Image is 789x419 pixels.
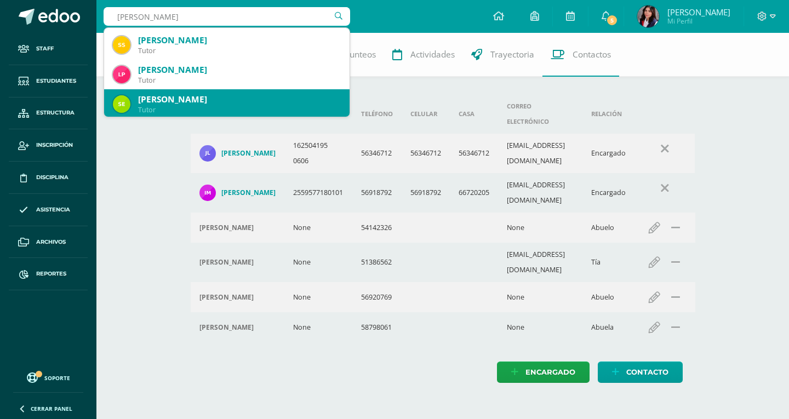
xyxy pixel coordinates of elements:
td: 56346712 [352,134,402,173]
h4: [PERSON_NAME] [199,293,254,302]
a: Contactos [542,33,619,77]
div: Paola López Silva [199,258,276,267]
td: 66720205 [450,173,498,213]
div: Tutor [138,76,341,85]
td: Encargado [582,134,634,173]
span: Encargado [525,362,575,382]
td: 58798061 [352,312,402,342]
td: None [498,312,583,342]
td: 56918792 [402,173,450,213]
span: Mi Perfil [667,16,730,26]
td: [EMAIL_ADDRESS][DOMAIN_NAME] [498,173,583,213]
th: Relación [582,94,634,134]
span: Actividades [410,49,455,60]
span: Inscripción [36,141,73,150]
td: Tía [582,243,634,282]
span: Estudiantes [36,77,76,85]
span: Trayectoria [490,49,534,60]
td: [EMAIL_ADDRESS][DOMAIN_NAME] [498,134,583,173]
td: 2559577180101 [284,173,352,213]
a: Encargado [497,361,590,383]
a: [PERSON_NAME] [199,145,276,162]
h4: [PERSON_NAME] [199,223,254,232]
th: Casa [450,94,498,134]
a: Disciplina [9,162,88,194]
span: 5 [606,14,618,26]
div: Ermides Lopez Marroquín [199,223,276,232]
h4: [PERSON_NAME] [199,323,254,332]
img: 331a885a7a06450cabc094b6be9ba622.png [637,5,659,27]
a: Archivos [9,226,88,259]
div: Tutor [138,46,341,55]
div: [PERSON_NAME] [138,94,341,105]
td: 56346712 [402,134,450,173]
span: Contacto [626,362,668,382]
img: 9b171aee7fac73fa402af5a3dbe5ea7d.png [113,66,130,83]
td: None [498,213,583,243]
span: Contactos [573,49,611,60]
a: Inscripción [9,129,88,162]
h4: [PERSON_NAME] [221,188,276,197]
td: Encargado [582,173,634,213]
td: 56920769 [352,282,402,312]
h4: [PERSON_NAME] [221,149,276,158]
span: Staff [36,44,54,53]
td: [EMAIL_ADDRESS][DOMAIN_NAME] [498,243,583,282]
th: Teléfono [352,94,402,134]
td: Abuelo [582,213,634,243]
div: Douglas Mazariegos Marroquín [199,293,276,302]
td: 162504195 0606 [284,134,352,173]
img: 2a7416ed648e0a1246f94b7ba5763b9e.png [199,185,216,201]
a: Asistencia [9,194,88,226]
div: Tutor [138,105,341,114]
div: Amanda Lili Silva [199,323,276,332]
th: Correo electrónico [498,94,583,134]
span: Punteos [345,49,376,60]
span: Cerrar panel [31,405,72,412]
a: Reportes [9,258,88,290]
td: 56346712 [450,134,498,173]
td: Abuela [582,312,634,342]
td: Abuelo [582,282,634,312]
td: None [284,312,352,342]
a: Actividades [384,33,463,77]
a: Estudiantes [9,65,88,97]
span: Estructura [36,108,75,117]
span: [PERSON_NAME] [667,7,730,18]
a: Trayectoria [463,33,542,77]
td: None [284,282,352,312]
img: c809b4429ac9786a8dd17f414a68a40e.png [113,95,130,113]
h4: [PERSON_NAME] [199,258,254,267]
span: Asistencia [36,205,70,214]
div: [PERSON_NAME] [138,35,341,46]
a: [PERSON_NAME] [199,185,276,201]
td: None [284,213,352,243]
td: 54142326 [352,213,402,243]
a: Estructura [9,97,88,130]
td: None [498,282,583,312]
td: 56918792 [352,173,402,213]
td: None [284,243,352,282]
a: Soporte [13,370,83,384]
span: Reportes [36,269,66,278]
img: 5813474ed3c68492dd503c84dcadc28e.png [113,36,130,54]
td: 51386562 [352,243,402,282]
span: Disciplina [36,173,68,182]
input: Busca un usuario... [104,7,350,26]
a: Staff [9,33,88,65]
div: [PERSON_NAME] [138,64,341,76]
th: Celular [402,94,450,134]
a: Contacto [598,361,683,383]
span: Archivos [36,238,66,246]
img: d08455fca75e393fbf8e5d04ed349724.png [199,145,216,162]
span: Soporte [44,374,70,382]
